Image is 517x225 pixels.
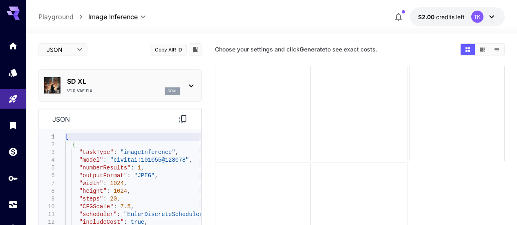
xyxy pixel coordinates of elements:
span: "scheduler" [79,211,117,218]
span: "height" [79,188,107,194]
span: : [127,172,130,179]
span: [ [65,134,69,140]
span: "numberResults" [79,165,131,171]
span: , [131,203,134,210]
div: 10 [39,203,55,211]
div: Usage [8,200,18,210]
div: Wallet [8,147,18,157]
span: "model" [79,157,103,163]
span: , [124,180,127,187]
span: : [117,211,120,218]
span: "JPEG" [134,172,154,179]
span: 20 [110,196,117,202]
span: "taskType" [79,149,114,156]
span: "imageInference" [120,149,175,156]
span: , [117,196,120,202]
span: "width" [79,180,103,187]
span: Image Inference [88,12,138,22]
div: 7 [39,180,55,187]
p: sdxl [168,88,177,94]
p: SD XL [67,76,180,86]
div: Playground [8,94,18,104]
span: "CFGScale" [79,203,114,210]
div: 4 [39,156,55,164]
div: 1 [39,133,55,141]
div: Library [8,120,18,130]
span: "steps" [79,196,103,202]
span: "EulerDiscreteScheduler" [124,211,206,218]
div: Models [8,67,18,78]
a: Playground [38,12,74,22]
span: : [114,203,117,210]
nav: breadcrumb [38,12,88,22]
button: Show images in video view [475,44,490,55]
span: "civitai:101055@128078" [110,157,189,163]
button: Copy AIR ID [150,44,187,56]
span: : [103,180,106,187]
span: Choose your settings and click to see exact costs. [215,46,377,53]
div: 11 [39,211,55,218]
span: 1024 [110,180,124,187]
span: 1024 [114,188,128,194]
button: $2.00TK [410,7,505,26]
span: : [103,196,106,202]
span: credits left [436,13,465,20]
button: Show images in grid view [461,44,475,55]
div: 9 [39,195,55,203]
span: , [189,157,192,163]
span: { [72,141,76,148]
span: , [127,188,130,194]
p: json [52,114,70,124]
span: , [155,172,158,179]
span: : [131,165,134,171]
span: : [103,157,106,163]
p: v1.0 VAE fix [67,88,92,94]
div: SD XLv1.0 VAE fixsdxl [44,73,196,98]
div: Show images in grid viewShow images in video viewShow images in list view [460,43,505,56]
b: Generate [300,46,325,53]
div: 3 [39,149,55,156]
button: Show images in list view [490,44,504,55]
div: 5 [39,164,55,172]
span: JSON [47,45,72,54]
div: Home [8,41,18,51]
div: $2.00 [418,13,465,21]
div: 2 [39,141,55,149]
span: "outputFormat" [79,172,128,179]
div: 8 [39,187,55,195]
span: , [141,165,144,171]
div: TK [471,11,483,23]
span: $2.00 [418,13,436,20]
span: : [107,188,110,194]
span: 1 [137,165,141,171]
span: 7.5 [120,203,130,210]
button: Add to library [192,45,199,54]
div: API Keys [8,173,18,183]
span: , [175,149,179,156]
span: : [114,149,117,156]
div: 6 [39,172,55,180]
